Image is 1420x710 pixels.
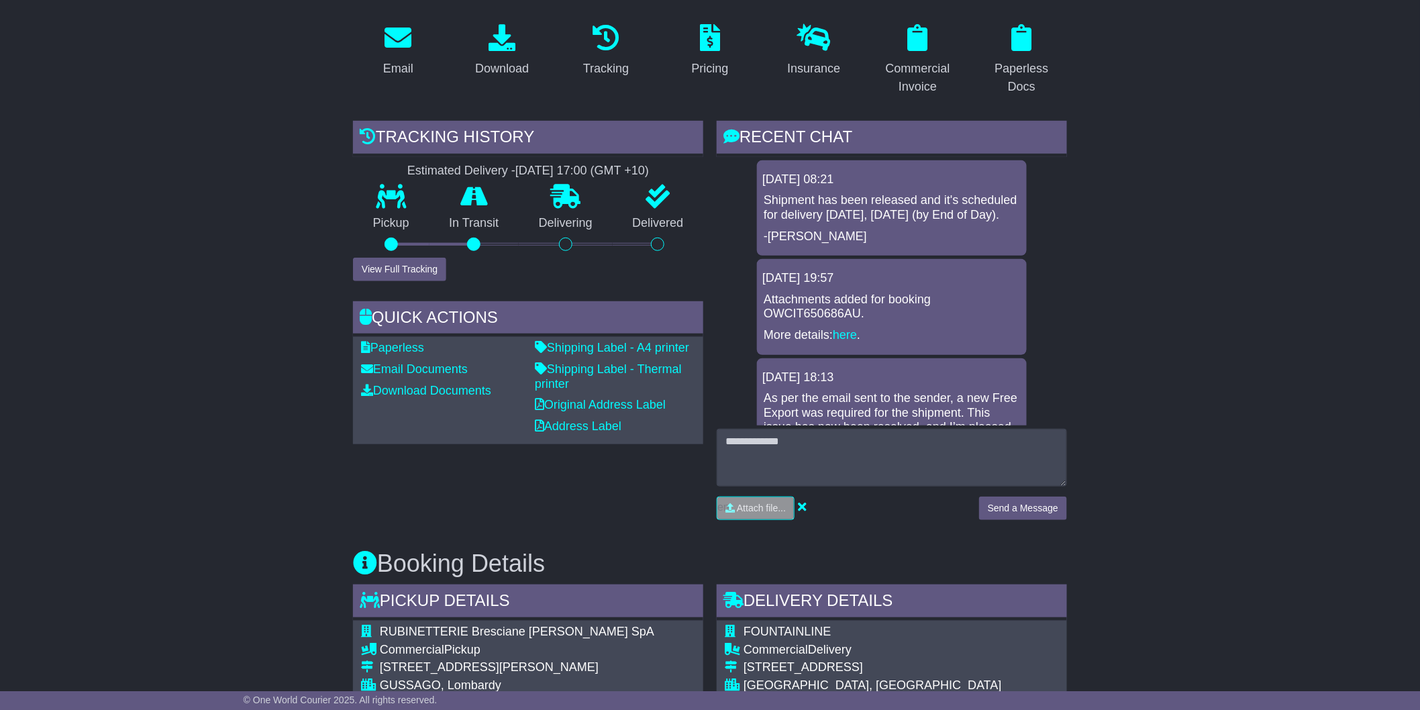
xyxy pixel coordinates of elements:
[361,384,491,397] a: Download Documents
[762,271,1021,286] div: [DATE] 19:57
[872,19,963,101] a: Commercial Invoice
[976,19,1067,101] a: Paperless Docs
[353,258,446,281] button: View Full Tracking
[244,695,438,705] span: © One World Courier 2025. All rights reserved.
[744,625,831,638] span: FOUNTAINLINE
[374,19,422,83] a: Email
[691,60,728,78] div: Pricing
[717,585,1067,621] div: Delivery Details
[682,19,737,83] a: Pricing
[380,678,695,693] div: GUSSAGO, Lombardy
[717,121,1067,157] div: RECENT CHAT
[574,19,638,83] a: Tracking
[744,678,1048,693] div: [GEOGRAPHIC_DATA], [GEOGRAPHIC_DATA]
[353,216,429,231] p: Pickup
[744,660,1048,675] div: [STREET_ADDRESS]
[583,60,629,78] div: Tracking
[515,164,649,179] div: [DATE] 17:00 (GMT +10)
[744,643,1048,658] div: Delivery
[535,398,666,411] a: Original Address Label
[613,216,704,231] p: Delivered
[833,328,857,342] a: here
[787,60,840,78] div: Insurance
[361,362,468,376] a: Email Documents
[380,643,444,656] span: Commercial
[466,19,538,83] a: Download
[353,301,703,338] div: Quick Actions
[778,19,849,83] a: Insurance
[361,341,424,354] a: Paperless
[979,497,1067,520] button: Send a Message
[762,172,1021,187] div: [DATE] 08:21
[764,328,1020,343] p: More details: .
[475,60,529,78] div: Download
[429,216,519,231] p: In Transit
[764,391,1020,464] p: As per the email sent to the sender, a new Free Export was required for the shipment. This issue ...
[881,60,954,96] div: Commercial Invoice
[380,660,695,675] div: [STREET_ADDRESS][PERSON_NAME]
[985,60,1058,96] div: Paperless Docs
[764,230,1020,244] p: -[PERSON_NAME]
[535,341,689,354] a: Shipping Label - A4 printer
[353,550,1067,577] h3: Booking Details
[744,643,808,656] span: Commercial
[353,585,703,621] div: Pickup Details
[535,419,621,433] a: Address Label
[353,164,703,179] div: Estimated Delivery -
[762,370,1021,385] div: [DATE] 18:13
[764,193,1020,222] p: Shipment has been released and it's scheduled for delivery [DATE], [DATE] (by End of Day).
[380,625,654,638] span: RUBINETTERIE Bresciane [PERSON_NAME] SpA
[764,293,1020,321] p: Attachments added for booking OWCIT650686AU.
[380,643,695,658] div: Pickup
[519,216,613,231] p: Delivering
[535,362,682,391] a: Shipping Label - Thermal printer
[353,121,703,157] div: Tracking history
[383,60,413,78] div: Email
